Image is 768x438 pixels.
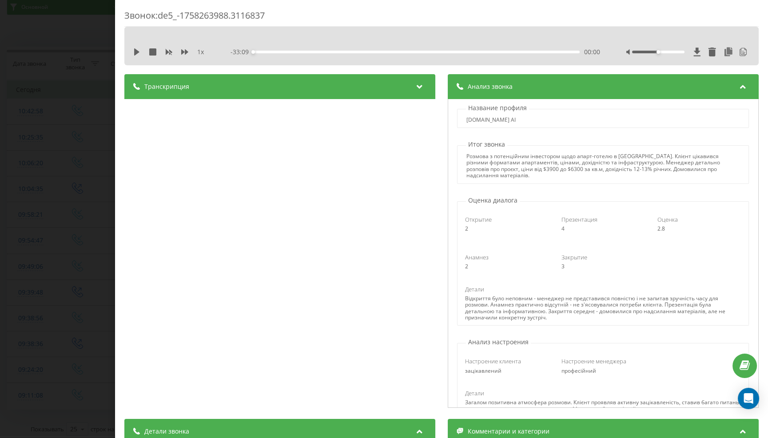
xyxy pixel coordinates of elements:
[561,263,645,270] div: 3
[466,196,520,205] p: Оценка диалога
[197,48,204,56] span: 1 x
[466,338,531,346] p: Анализ настроения
[124,9,759,27] div: Звонок : de5_-1758263988.3116837
[467,153,740,179] div: Розмова з потенційним інвестором щодо апарт-готелю в [GEOGRAPHIC_DATA]. Клієнт цікавився різними ...
[466,285,485,293] span: Детали
[466,226,549,232] div: 2
[466,140,507,149] p: Итог звонка
[468,82,513,91] span: Анализ звонка
[466,253,489,261] span: Анамнез
[466,295,741,321] div: Відкриття було неповним - менеджер не представився повністю і не запитав зручність часу для розмо...
[466,368,549,374] div: зацікавлений
[657,50,660,54] div: Accessibility label
[585,48,601,56] span: 00:00
[467,117,516,123] div: [DOMAIN_NAME] AI
[561,368,645,374] div: професійний
[657,215,678,223] span: Оценка
[561,253,587,261] span: Закрытие
[466,357,521,365] span: Настроение клиента
[468,427,549,436] span: Комментарии и категории
[251,50,255,54] div: Accessibility label
[657,226,741,232] div: 2.8
[561,357,626,365] span: Настроение менеджера
[466,399,741,418] div: Загалом позитивна атмосфера розмови. Клієнт проявляв активну зацікавленість, ставив багато питань...
[466,104,529,112] p: Название профиля
[144,82,189,91] span: Транскрипция
[738,388,759,409] div: Open Intercom Messenger
[561,215,597,223] span: Презентация
[231,48,253,56] span: - 33:09
[144,427,189,436] span: Детали звонка
[466,263,549,270] div: 2
[561,226,645,232] div: 4
[466,215,492,223] span: Открытие
[466,389,485,397] span: Детали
